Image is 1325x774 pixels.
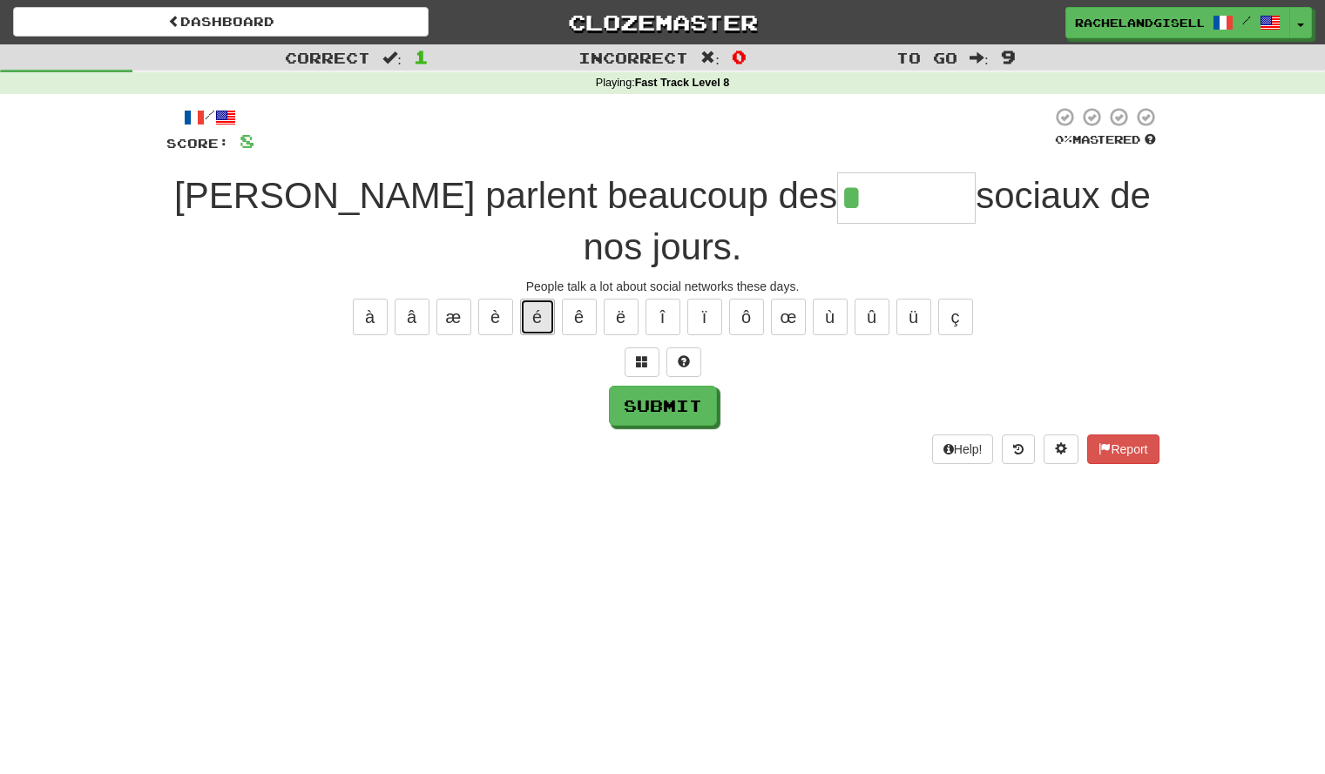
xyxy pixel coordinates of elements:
[382,50,402,65] span: :
[771,299,806,335] button: œ
[970,50,989,65] span: :
[855,299,889,335] button: û
[520,299,555,335] button: é
[1002,434,1035,464] button: Round history (alt+y)
[578,49,688,66] span: Incorrect
[666,347,701,377] button: Single letter hint - you only get 1 per sentence and score half the points! alt+h
[395,299,429,335] button: â
[13,7,429,37] a: Dashboard
[729,299,764,335] button: ô
[604,299,639,335] button: ë
[896,49,957,66] span: To go
[609,386,717,426] button: Submit
[1087,434,1159,464] button: Report
[414,46,429,67] span: 1
[635,77,730,89] strong: Fast Track Level 8
[1075,15,1204,30] span: rachelandgiselleyippee
[455,7,870,37] a: Clozemaster
[478,299,513,335] button: è
[285,49,370,66] span: Correct
[166,106,254,128] div: /
[938,299,973,335] button: ç
[583,175,1150,267] span: sociaux de nos jours.
[732,46,747,67] span: 0
[932,434,994,464] button: Help!
[1055,132,1072,146] span: 0 %
[240,130,254,151] span: 8
[166,278,1159,295] div: People talk a lot about social networks these days.
[562,299,597,335] button: ê
[625,347,659,377] button: Switch sentence to multiple choice alt+p
[436,299,471,335] button: æ
[1242,14,1251,26] span: /
[1001,46,1016,67] span: 9
[687,299,722,335] button: ï
[353,299,388,335] button: à
[700,50,720,65] span: :
[896,299,931,335] button: ü
[1065,7,1290,38] a: rachelandgiselleyippee /
[174,175,837,216] span: [PERSON_NAME] parlent beaucoup des
[813,299,848,335] button: ù
[646,299,680,335] button: î
[1051,132,1159,148] div: Mastered
[166,136,229,151] span: Score:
